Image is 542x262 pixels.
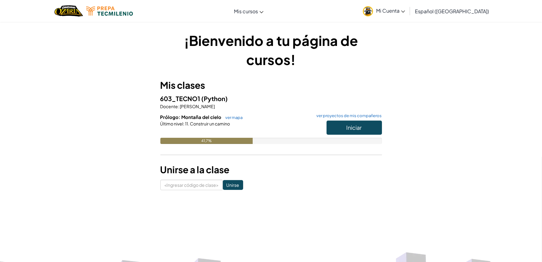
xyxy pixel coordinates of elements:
font: (Python) [202,95,228,102]
button: Iniciar [327,121,382,135]
font: Prólogo: Montaña del cielo [160,114,222,120]
a: Mis cursos [231,3,267,19]
font: 603_TECNO1 [160,95,200,102]
a: Español ([GEOGRAPHIC_DATA]) [412,3,492,19]
font: Unirse a la clase [160,164,230,175]
input: <Ingresar código de clase> [160,180,223,190]
font: Mis clases [160,79,205,91]
font: ¡Bienvenido a tu página de cursos! [184,32,358,68]
input: Unirse [223,180,243,190]
font: [PERSON_NAME] [180,104,215,109]
font: ver proyectos de mis compañeros [317,113,382,118]
img: Logotipo de Tecmilenio [86,6,133,16]
a: Mi Cuenta [360,1,408,21]
font: Iniciar [347,124,362,131]
font: 41,7% [201,138,212,143]
font: Docente [160,104,178,109]
img: avatar [363,6,373,16]
img: Hogar [54,5,83,17]
font: Último nivel [160,121,183,126]
font: ver mapa [226,115,243,120]
a: Logotipo de Ozaria de CodeCombat [54,5,83,17]
font: : [183,121,185,126]
font: Mi Cuenta [376,7,399,14]
font: Construir un camino [190,121,230,126]
font: 11. [185,121,190,126]
font: : [178,104,179,109]
font: Mis cursos [234,8,258,14]
font: Español ([GEOGRAPHIC_DATA]) [415,8,489,14]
